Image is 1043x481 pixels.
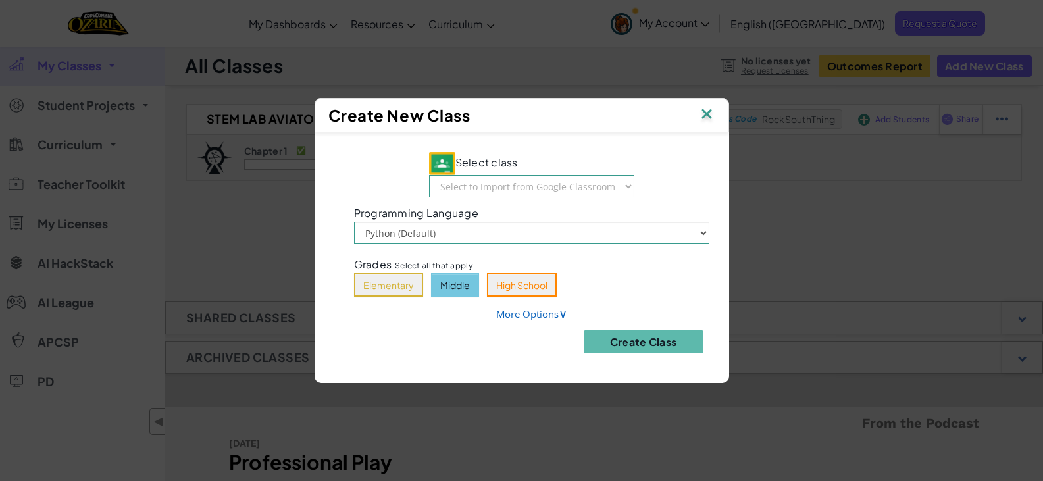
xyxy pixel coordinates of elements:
[395,259,472,272] span: Select all that apply
[354,273,423,297] button: Elementary
[354,257,392,271] span: Grades
[429,152,455,175] img: IconGoogleClassroom.svg
[559,305,567,321] span: ∨
[429,155,518,169] span: Select class
[584,330,703,353] button: Create Class
[698,105,715,125] img: IconClose.svg
[431,273,479,297] button: Middle
[354,207,478,218] span: Programming Language
[496,307,567,320] a: More Options
[328,105,471,125] span: Create New Class
[487,273,557,297] button: High School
